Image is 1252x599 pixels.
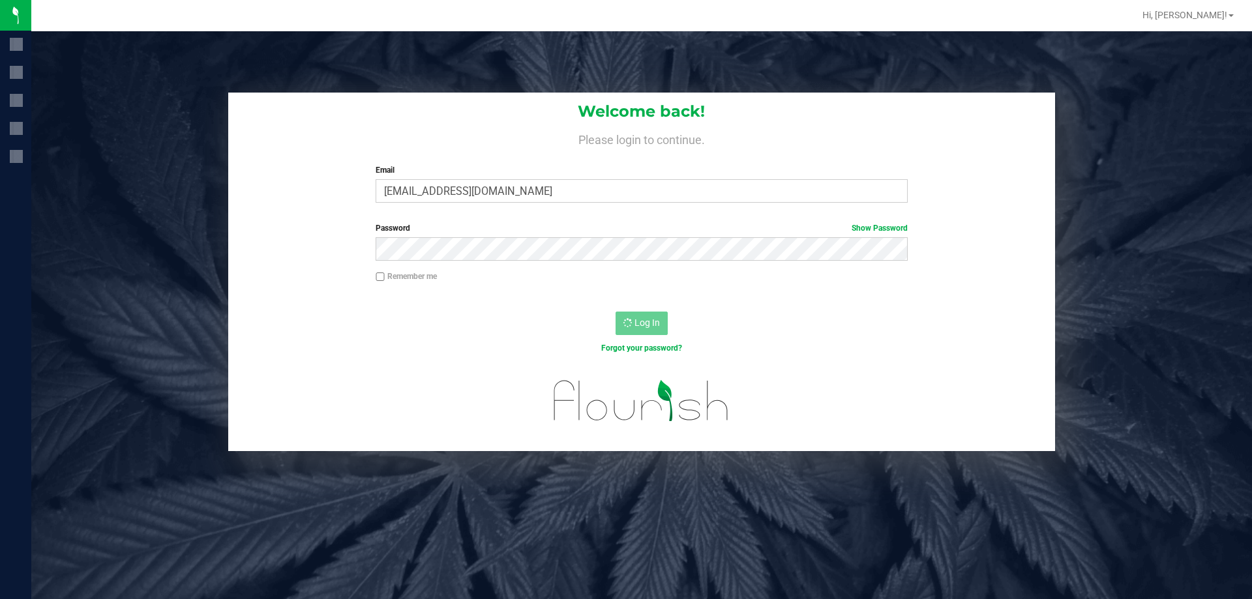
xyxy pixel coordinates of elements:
[376,272,385,282] input: Remember me
[376,270,437,282] label: Remember me
[852,224,908,233] a: Show Password
[616,312,668,335] button: Log In
[228,130,1055,146] h4: Please login to continue.
[538,368,745,434] img: flourish_logo.svg
[376,224,410,233] span: Password
[228,103,1055,120] h1: Welcome back!
[1142,10,1227,20] span: Hi, [PERSON_NAME]!
[601,343,682,353] a: Forgot your password?
[376,164,907,176] label: Email
[634,317,660,328] span: Log In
